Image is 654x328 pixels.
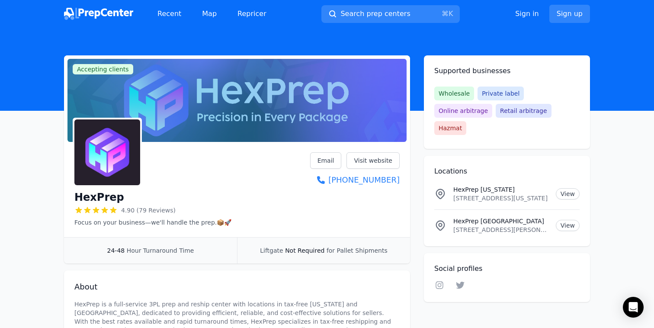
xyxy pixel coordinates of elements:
span: for Pallet Shipments [327,247,388,254]
span: Private label [478,87,524,100]
a: Email [310,152,342,169]
span: Hazmat [434,121,466,135]
span: Hour Turnaround Time [127,247,194,254]
kbd: ⌘ [442,10,449,18]
span: 4.90 (79 Reviews) [121,206,176,215]
span: Accepting clients [73,64,133,74]
kbd: K [449,10,453,18]
span: 24-48 [107,247,125,254]
span: Online arbitrage [434,104,492,118]
img: HexPrep [74,119,140,185]
span: Retail arbitrage [496,104,551,118]
div: Open Intercom Messenger [623,297,644,318]
a: Repricer [231,5,273,23]
button: Search prep centers⌘K [321,5,460,23]
a: View [556,220,580,231]
p: Focus on your business—we'll handle the prep.📦🚀 [74,218,231,227]
span: Not Required [285,247,324,254]
a: View [556,188,580,199]
h1: HexPrep [74,190,124,204]
h2: Locations [434,166,580,177]
h2: Social profiles [434,264,580,274]
span: Wholesale [434,87,474,100]
h2: About [74,281,400,293]
a: Recent [151,5,188,23]
a: Map [195,5,224,23]
h2: Supported businesses [434,66,580,76]
a: Visit website [346,152,400,169]
a: Sign in [515,9,539,19]
span: Liftgate [260,247,283,254]
p: HexPrep [GEOGRAPHIC_DATA] [453,217,549,225]
a: [PHONE_NUMBER] [310,174,400,186]
p: HexPrep [US_STATE] [453,185,549,194]
img: PrepCenter [64,8,133,20]
span: Search prep centers [340,9,410,19]
p: [STREET_ADDRESS][PERSON_NAME][US_STATE] [453,225,549,234]
a: Sign up [549,5,590,23]
p: [STREET_ADDRESS][US_STATE] [453,194,549,203]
